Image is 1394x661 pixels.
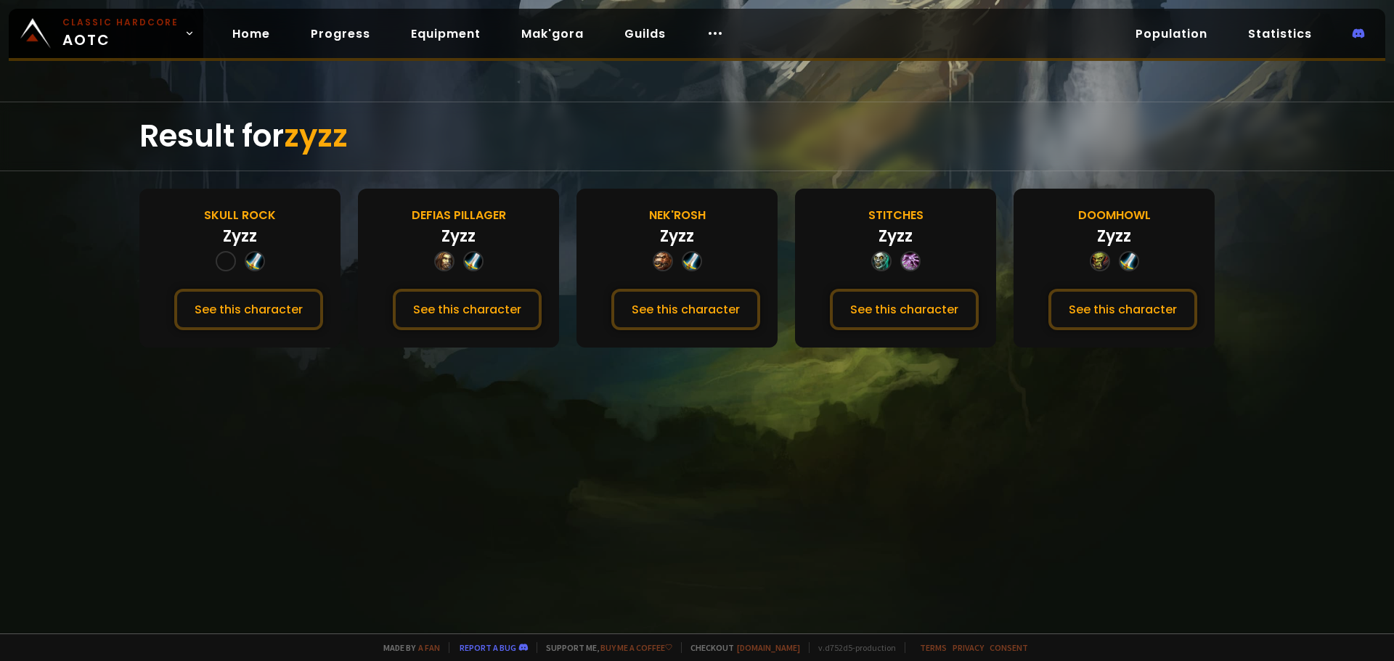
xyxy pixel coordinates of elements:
[510,19,595,49] a: Mak'gora
[1097,224,1131,248] div: Zyzz
[62,16,179,51] span: AOTC
[1236,19,1324,49] a: Statistics
[221,19,282,49] a: Home
[660,224,694,248] div: Zyzz
[681,642,800,653] span: Checkout
[375,642,440,653] span: Made by
[174,289,323,330] button: See this character
[204,206,276,224] div: Skull Rock
[809,642,896,653] span: v. d752d5 - production
[9,9,203,58] a: Classic HardcoreAOTC
[990,642,1028,653] a: Consent
[418,642,440,653] a: a fan
[1048,289,1197,330] button: See this character
[284,115,348,157] span: zyzz
[537,642,672,653] span: Support me,
[1124,19,1219,49] a: Population
[223,224,257,248] div: Zyzz
[139,102,1255,171] div: Result for
[299,19,382,49] a: Progress
[920,642,947,653] a: Terms
[399,19,492,49] a: Equipment
[600,642,672,653] a: Buy me a coffee
[649,206,706,224] div: Nek'Rosh
[393,289,542,330] button: See this character
[460,642,516,653] a: Report a bug
[441,224,476,248] div: Zyzz
[1078,206,1151,224] div: Doomhowl
[830,289,979,330] button: See this character
[611,289,760,330] button: See this character
[62,16,179,29] small: Classic Hardcore
[737,642,800,653] a: [DOMAIN_NAME]
[613,19,677,49] a: Guilds
[879,224,913,248] div: Zyzz
[868,206,924,224] div: Stitches
[953,642,984,653] a: Privacy
[412,206,506,224] div: Defias Pillager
